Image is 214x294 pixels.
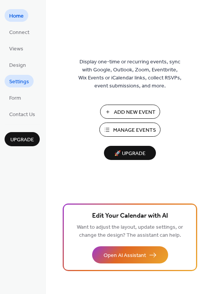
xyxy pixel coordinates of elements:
span: Open AI Assistant [104,252,146,260]
button: Manage Events [99,123,160,137]
button: Add New Event [100,105,160,119]
a: Home [5,9,28,22]
a: Connect [5,26,34,38]
span: 🚀 Upgrade [109,149,151,159]
span: Form [9,94,21,102]
button: Upgrade [5,132,40,146]
a: Settings [5,75,34,87]
span: Edit Your Calendar with AI [92,211,168,221]
span: Contact Us [9,111,35,119]
span: Want to adjust the layout, update settings, or change the design? The assistant can help. [77,222,183,241]
a: Views [5,42,28,55]
span: Connect [9,29,29,37]
span: Settings [9,78,29,86]
button: 🚀 Upgrade [104,146,156,160]
button: Open AI Assistant [92,246,168,263]
a: Form [5,91,26,104]
span: Home [9,12,24,20]
span: Views [9,45,23,53]
a: Design [5,58,31,71]
a: Contact Us [5,108,40,120]
span: Display one-time or recurring events, sync with Google, Outlook, Zoom, Eventbrite, Wix Events or ... [78,58,182,90]
span: Manage Events [113,126,156,134]
span: Design [9,61,26,69]
span: Add New Event [114,108,156,116]
span: Upgrade [10,136,34,144]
